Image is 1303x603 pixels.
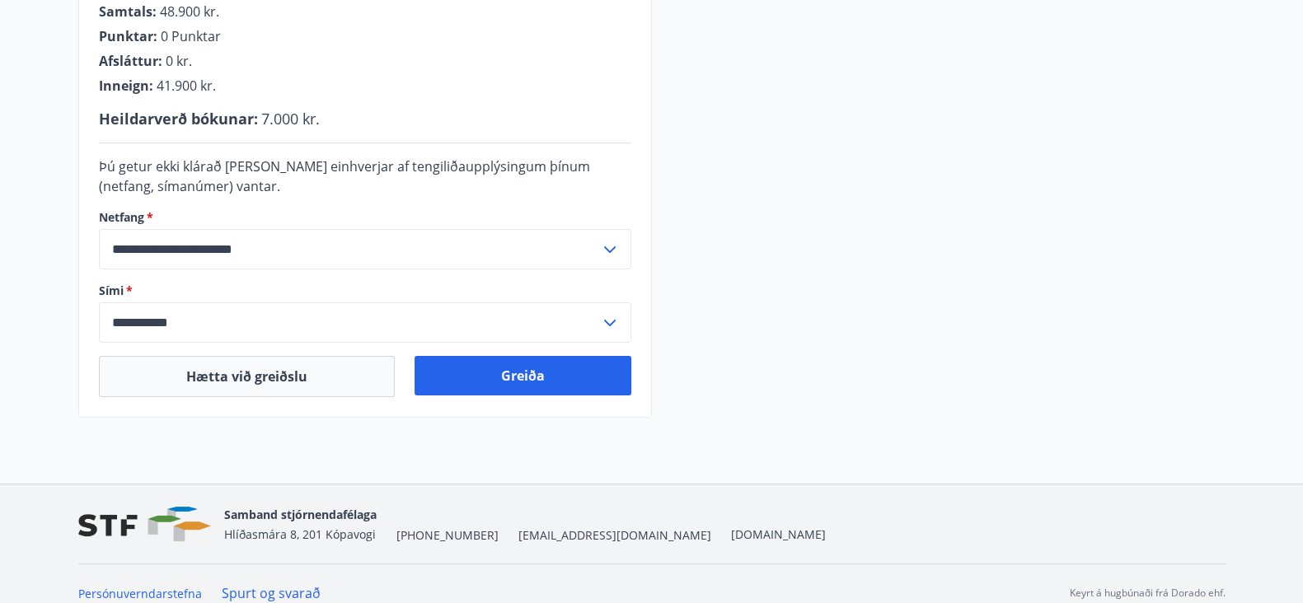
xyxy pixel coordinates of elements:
span: 41.900 kr. [157,77,216,95]
span: Punktar : [99,27,157,45]
span: 48.900 kr. [160,2,219,21]
span: 0 kr. [166,52,192,70]
span: Heildarverð bókunar : [99,109,258,129]
a: Persónuverndarstefna [78,586,202,601]
p: Keyrt á hugbúnaði frá Dorado ehf. [1070,586,1226,601]
button: Hætta við greiðslu [99,356,395,397]
span: Inneign : [99,77,153,95]
span: Hlíðasmára 8, 201 Kópavogi [224,526,376,542]
button: Greiða [415,356,631,395]
img: vjCaq2fThgY3EUYqSgpjEiBg6WP39ov69hlhuPVN.png [78,507,211,542]
span: [EMAIL_ADDRESS][DOMAIN_NAME] [518,527,711,544]
label: Netfang [99,209,631,226]
a: Spurt og svarað [222,584,321,602]
span: 7.000 kr. [261,109,320,129]
a: [DOMAIN_NAME] [731,526,826,542]
span: Samband stjórnendafélaga [224,507,377,522]
label: Sími [99,283,631,299]
span: Samtals : [99,2,157,21]
span: 0 Punktar [161,27,221,45]
span: Þú getur ekki klárað [PERSON_NAME] einhverjar af tengiliðaupplýsingum þínum (netfang, símanúmer) ... [99,157,590,195]
span: Afsláttur : [99,52,162,70]
span: [PHONE_NUMBER] [396,527,499,544]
